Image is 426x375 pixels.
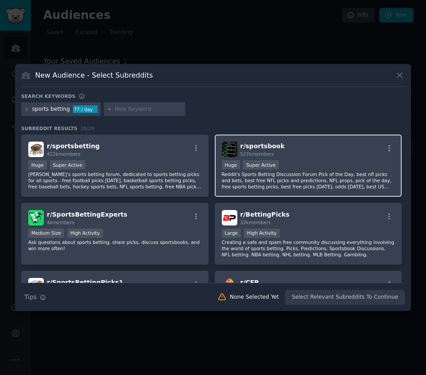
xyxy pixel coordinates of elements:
[240,142,285,150] span: r/ sportsbook
[240,211,289,218] span: r/ BettingPicks
[240,220,271,225] span: 32k members
[244,229,280,238] div: High Activity
[222,210,237,225] img: BettingPicks
[28,160,47,169] div: Huge
[28,210,44,225] img: SportsBettingExperts
[21,93,76,99] h3: Search keywords
[28,142,44,157] img: sportsbetting
[240,279,259,286] span: r/ CFB
[50,160,86,169] div: Super Active
[67,229,103,238] div: High Activity
[35,71,153,80] h3: New Audience - Select Subreddits
[28,229,64,238] div: Medium Size
[222,160,240,169] div: Huge
[32,105,70,113] div: sports betting
[222,278,237,293] img: CFB
[222,171,395,190] p: Reddit's Sports Betting Discussion Forum Pick of the Day, best nfl picks and bets, best free NFL ...
[47,151,80,157] span: 422k members
[28,239,202,251] p: Ask questions about sports betting, share picks, discuss sportsbooks, and win more often!
[21,125,77,131] span: Subreddit Results
[243,160,279,169] div: Super Active
[47,279,123,286] span: r/ SportsBettingPicks1
[222,142,237,157] img: sportsbook
[28,171,202,190] p: [PERSON_NAME]'s sports betting forum, dedicated to sports betting picks for all sports - free foo...
[230,293,279,301] div: None Selected Yet
[240,151,274,157] span: 527k members
[222,229,241,238] div: Large
[115,105,182,113] input: New Keyword
[73,105,98,113] div: 77 / day
[47,220,75,225] span: 4k members
[47,211,127,218] span: r/ SportsBettingExperts
[24,292,37,302] span: Tips
[28,278,44,293] img: SportsBettingPicks1
[222,239,395,258] p: Creating a safe and spam free community discussing everything involving the world of sports betti...
[21,289,49,305] button: Tips
[47,142,100,150] span: r/ sportsbetting
[80,126,95,131] span: 28 / 29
